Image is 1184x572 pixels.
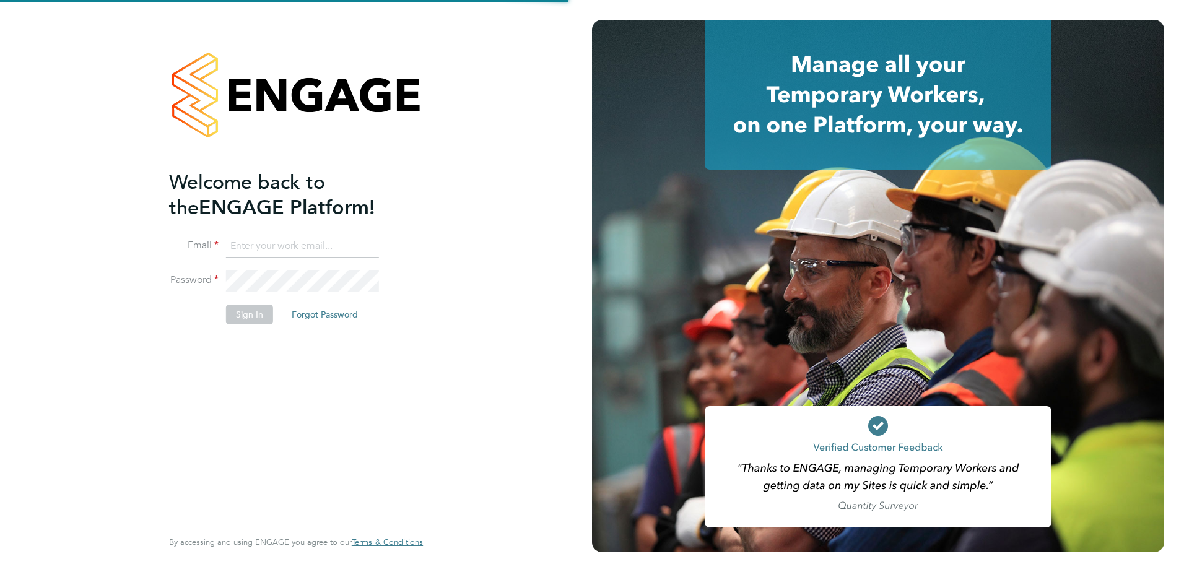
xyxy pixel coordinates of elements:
[282,305,368,324] button: Forgot Password
[169,274,219,287] label: Password
[352,537,423,547] span: Terms & Conditions
[352,537,423,547] a: Terms & Conditions
[169,170,325,220] span: Welcome back to the
[169,537,423,547] span: By accessing and using ENGAGE you agree to our
[169,239,219,252] label: Email
[226,235,379,258] input: Enter your work email...
[169,170,411,220] h2: ENGAGE Platform!
[226,305,273,324] button: Sign In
